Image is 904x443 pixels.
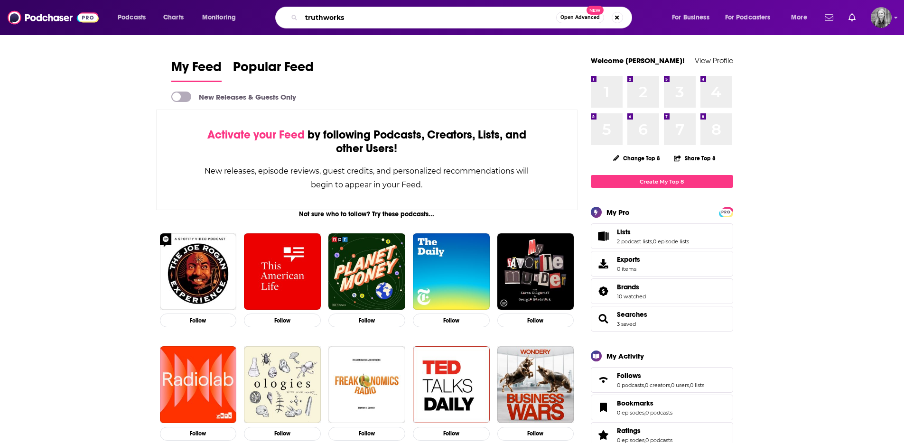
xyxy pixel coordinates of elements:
[689,382,690,388] span: ,
[665,10,721,25] button: open menu
[497,233,574,310] a: My Favorite Murder with Karen Kilgariff and Georgia Hardstark
[244,427,321,441] button: Follow
[645,382,670,388] a: 0 creators
[617,409,644,416] a: 0 episodes
[617,371,704,380] a: Follows
[607,152,666,164] button: Change Top 8
[497,427,574,441] button: Follow
[587,6,604,15] span: New
[617,283,646,291] a: Brands
[617,228,689,236] a: Lists
[644,382,645,388] span: ,
[196,10,248,25] button: open menu
[160,233,237,310] img: The Joe Rogan Experience
[720,208,732,215] a: PRO
[845,9,859,26] a: Show notifications dropdown
[617,255,640,264] span: Exports
[594,230,613,243] a: Lists
[652,238,653,245] span: ,
[653,238,689,245] a: 0 episode lists
[871,7,892,28] span: Logged in as KatMcMahon
[617,266,640,272] span: 0 items
[560,15,600,20] span: Open Advanced
[617,426,641,435] span: Ratings
[413,233,490,310] img: The Daily
[413,427,490,441] button: Follow
[690,382,704,388] a: 0 lists
[617,399,672,407] a: Bookmarks
[171,59,222,82] a: My Feed
[645,409,672,416] a: 0 podcasts
[118,11,146,24] span: Podcasts
[413,346,490,423] img: TED Talks Daily
[720,209,732,216] span: PRO
[111,10,158,25] button: open menu
[617,371,641,380] span: Follows
[171,59,222,81] span: My Feed
[591,251,733,277] a: Exports
[160,427,237,441] button: Follow
[695,56,733,65] a: View Profile
[606,351,644,360] div: My Activity
[617,426,672,435] a: Ratings
[328,346,405,423] img: Freakonomics Radio
[284,7,641,28] div: Search podcasts, credits, & more...
[591,278,733,304] span: Brands
[617,321,636,327] a: 3 saved
[244,346,321,423] a: Ologies with Alie Ward
[171,92,296,102] a: New Releases & Guests Only
[8,9,99,27] img: Podchaser - Follow, Share and Rate Podcasts
[233,59,314,82] a: Popular Feed
[594,285,613,298] a: Brands
[328,314,405,327] button: Follow
[157,10,189,25] a: Charts
[725,11,771,24] span: For Podcasters
[163,11,184,24] span: Charts
[671,382,689,388] a: 0 users
[204,128,530,156] div: by following Podcasts, Creators, Lists, and other Users!
[207,128,305,142] span: Activate your Feed
[606,208,630,217] div: My Pro
[821,9,837,26] a: Show notifications dropdown
[204,164,530,192] div: New releases, episode reviews, guest credits, and personalized recommendations will begin to appe...
[591,367,733,393] span: Follows
[328,427,405,441] button: Follow
[244,314,321,327] button: Follow
[591,56,685,65] a: Welcome [PERSON_NAME]!
[591,175,733,188] a: Create My Top 8
[594,428,613,442] a: Ratings
[497,346,574,423] img: Business Wars
[594,401,613,414] a: Bookmarks
[233,59,314,81] span: Popular Feed
[617,293,646,300] a: 10 watched
[497,314,574,327] button: Follow
[594,312,613,325] a: Searches
[160,314,237,327] button: Follow
[244,233,321,310] img: This American Life
[617,310,647,319] a: Searches
[591,395,733,420] span: Bookmarks
[594,257,613,270] span: Exports
[556,12,604,23] button: Open AdvancedNew
[871,7,892,28] img: User Profile
[644,409,645,416] span: ,
[672,11,709,24] span: For Business
[594,373,613,387] a: Follows
[617,228,631,236] span: Lists
[413,314,490,327] button: Follow
[617,283,639,291] span: Brands
[784,10,819,25] button: open menu
[160,346,237,423] img: Radiolab
[617,399,653,407] span: Bookmarks
[617,382,644,388] a: 0 podcasts
[328,233,405,310] img: Planet Money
